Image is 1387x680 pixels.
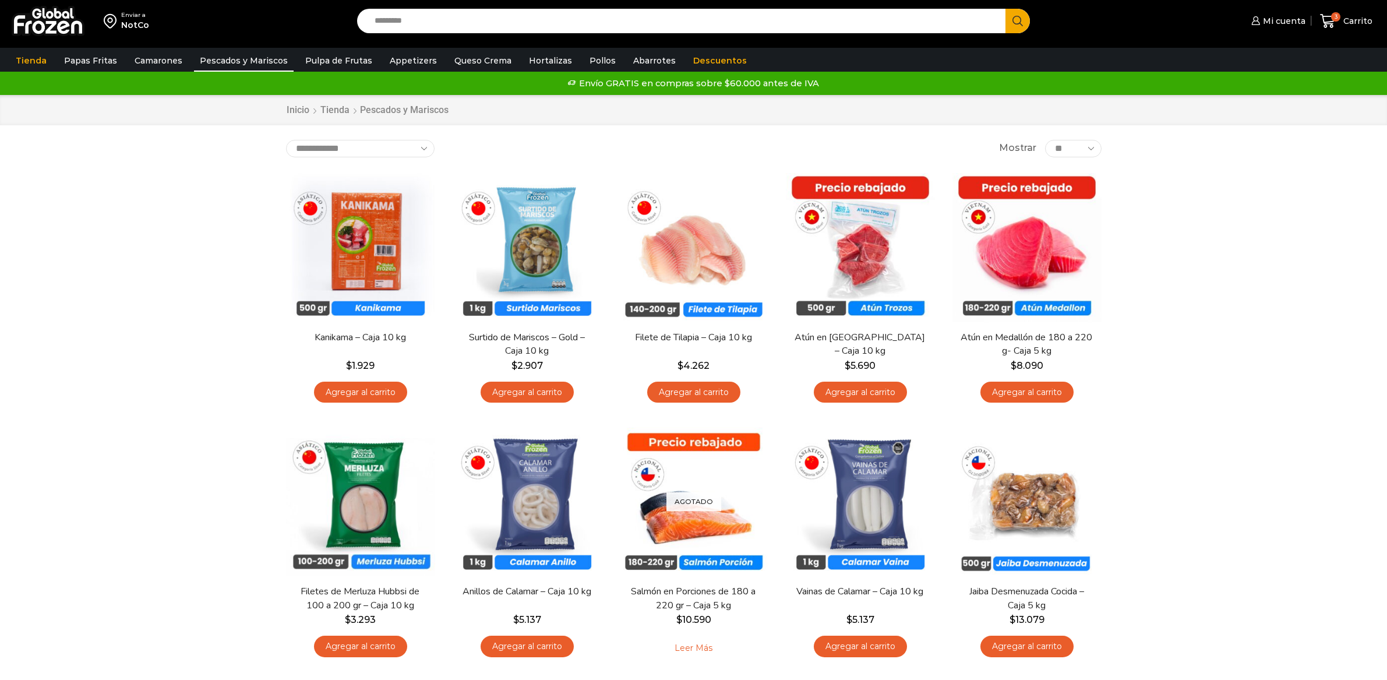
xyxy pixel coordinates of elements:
[626,331,760,344] a: Filete de Tilapia – Caja 10 kg
[845,360,876,371] bdi: 5.690
[1340,15,1372,27] span: Carrito
[626,585,760,612] a: Salmón en Porciones de 180 a 220 gr – Caja 5 kg
[513,614,519,625] span: $
[286,104,310,117] a: Inicio
[384,50,443,72] a: Appetizers
[846,614,874,625] bdi: 5.137
[449,50,517,72] a: Queso Crema
[345,614,351,625] span: $
[58,50,123,72] a: Papas Fritas
[999,142,1036,155] span: Mostrar
[1317,8,1375,35] a: 3 Carrito
[959,585,1093,612] a: Jaiba Desmenuzada Cocida – Caja 5 kg
[460,331,594,358] a: Surtido de Mariscos – Gold – Caja 10 kg
[481,636,574,657] a: Agregar al carrito: “Anillos de Calamar - Caja 10 kg”
[511,360,543,371] bdi: 2.907
[1010,614,1044,625] bdi: 13.079
[793,585,927,598] a: Vainas de Calamar – Caja 10 kg
[104,11,121,31] img: address-field-icon.svg
[129,50,188,72] a: Camarones
[299,50,378,72] a: Pulpa de Frutas
[1010,614,1015,625] span: $
[980,636,1074,657] a: Agregar al carrito: “Jaiba Desmenuzada Cocida - Caja 5 kg”
[1260,15,1305,27] span: Mi cuenta
[121,11,149,19] div: Enviar a
[676,614,711,625] bdi: 10.590
[1331,12,1340,22] span: 3
[814,382,907,403] a: Agregar al carrito: “Atún en Trozos - Caja 10 kg”
[980,382,1074,403] a: Agregar al carrito: “Atún en Medallón de 180 a 220 g- Caja 5 kg”
[346,360,352,371] span: $
[314,636,407,657] a: Agregar al carrito: “Filetes de Merluza Hubbsi de 100 a 200 gr – Caja 10 kg”
[121,19,149,31] div: NotCo
[360,104,449,115] h1: Pescados y Mariscos
[657,636,730,660] a: Leé más sobre “Salmón en Porciones de 180 a 220 gr - Caja 5 kg”
[677,360,683,371] span: $
[513,614,541,625] bdi: 5.137
[293,331,427,344] a: Kanikama – Caja 10 kg
[846,614,852,625] span: $
[1011,360,1043,371] bdi: 8.090
[1005,9,1030,33] button: Search button
[1011,360,1017,371] span: $
[666,492,721,512] p: Agotado
[481,382,574,403] a: Agregar al carrito: “Surtido de Mariscos - Gold - Caja 10 kg”
[286,140,435,157] select: Pedido de la tienda
[286,104,449,117] nav: Breadcrumb
[647,382,740,403] a: Agregar al carrito: “Filete de Tilapia - Caja 10 kg”
[677,360,710,371] bdi: 4.262
[584,50,622,72] a: Pollos
[314,382,407,403] a: Agregar al carrito: “Kanikama – Caja 10 kg”
[460,585,594,598] a: Anillos de Calamar – Caja 10 kg
[10,50,52,72] a: Tienda
[793,331,927,358] a: Atún en [GEOGRAPHIC_DATA] – Caja 10 kg
[345,614,376,625] bdi: 3.293
[194,50,294,72] a: Pescados y Mariscos
[627,50,682,72] a: Abarrotes
[523,50,578,72] a: Hortalizas
[1248,9,1305,33] a: Mi cuenta
[320,104,350,117] a: Tienda
[346,360,375,371] bdi: 1.929
[676,614,682,625] span: $
[511,360,517,371] span: $
[845,360,850,371] span: $
[814,636,907,657] a: Agregar al carrito: “Vainas de Calamar - Caja 10 kg”
[959,331,1093,358] a: Atún en Medallón de 180 a 220 g- Caja 5 kg
[687,50,753,72] a: Descuentos
[293,585,427,612] a: Filetes de Merluza Hubbsi de 100 a 200 gr – Caja 10 kg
